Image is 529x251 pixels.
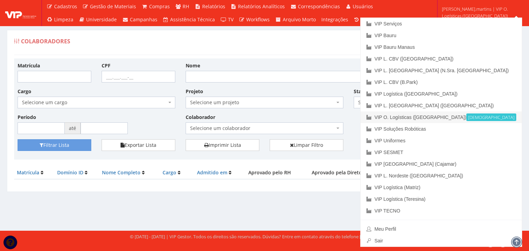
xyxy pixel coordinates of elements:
[361,65,522,76] a: VIP L. [GEOGRAPHIC_DATA] (N.Sra. [GEOGRAPHIC_DATA])
[361,18,522,30] a: VIP Serviços
[197,169,227,176] a: Admitido em
[218,13,236,26] a: TV
[361,235,522,247] a: Sair
[361,30,522,41] a: VIP Bauru
[54,16,73,23] span: Limpeza
[354,88,369,95] label: Status
[190,99,335,106] span: Selecione um projeto
[246,16,270,23] span: Workflows
[361,16,366,23] span: (0)
[358,99,419,106] span: Selecione um status
[202,3,225,10] span: Relatórios
[361,193,522,205] a: VIP Logística (Teresina)
[238,3,285,10] span: Relatórios Analíticos
[18,62,40,69] label: Matrícula
[270,139,343,151] a: Limpar Filtro
[361,76,522,88] a: VIP L. CBV (B.Park)
[361,170,522,182] a: VIP L. Nordeste ([GEOGRAPHIC_DATA])
[236,13,273,26] a: Workflows
[361,88,522,100] a: VIP Logística ([GEOGRAPHIC_DATA])
[186,114,215,121] label: Colaborador
[102,62,111,69] label: CPF
[361,41,522,53] a: VIP Bauru Manaus
[361,223,522,235] a: Meu Perfil
[239,166,300,179] th: Aprovado pelo RH
[183,3,189,10] span: RH
[186,62,200,69] label: Nome
[22,99,167,106] span: Selecione um cargo
[321,16,348,23] span: Integrações
[160,13,218,26] a: Assistência Técnica
[298,3,340,10] span: Correspondências
[466,113,516,121] small: [DEMOGRAPHIC_DATA]
[186,97,343,108] span: Selecione um projeto
[90,3,136,10] span: Gestão de Materiais
[354,97,427,108] span: Selecione um status
[120,13,160,26] a: Campanhas
[361,158,522,170] a: VIP [GEOGRAPHIC_DATA] (Cajamar)
[102,71,175,83] input: ___.___.___-__
[361,146,522,158] a: VIP SESMET
[190,125,335,132] span: Selecione um colaborador
[361,53,522,65] a: VIP L. CBV ([GEOGRAPHIC_DATA])
[163,169,176,176] a: Cargo
[57,169,83,176] a: Domínio ID
[319,13,351,26] a: Integrações
[130,233,400,240] div: © [DATE] - [DATE] | VIP Gestor. Todos os direitos são reservados. Dúvidas? Entre em contato atrav...
[361,182,522,193] a: VIP Logística (Matriz)
[21,37,70,45] span: Colaboradores
[76,13,120,26] a: Universidade
[44,13,76,26] a: Limpeza
[130,16,157,23] span: Campanhas
[361,123,522,135] a: VIP Soluções Robóticas
[351,13,370,26] a: (0)
[102,169,141,176] a: Nome Completo
[17,169,39,176] a: Matrícula
[186,88,203,95] label: Projeto
[65,122,81,134] span: até
[353,3,373,10] span: Usuários
[361,111,522,123] a: VIP O. Logísticas ([GEOGRAPHIC_DATA])[DEMOGRAPHIC_DATA]
[186,122,343,134] span: Selecione um colaborador
[86,16,117,23] span: Universidade
[18,139,91,151] button: Filtrar Lista
[361,100,522,111] a: VIP L. [GEOGRAPHIC_DATA] ([GEOGRAPHIC_DATA])
[18,97,175,108] span: Selecione um cargo
[361,135,522,146] a: VIP Uniformes
[300,166,388,179] th: Aprovado pela Diretoria RH
[186,139,259,151] a: Imprimir Lista
[442,6,520,19] span: [PERSON_NAME].martins | VIP O. Logísticas ([GEOGRAPHIC_DATA])
[228,16,234,23] span: TV
[361,205,522,217] a: VIP TECNO
[102,139,175,151] button: Exportar Lista
[5,8,36,18] img: logo
[149,3,170,10] span: Compras
[283,16,316,23] span: Arquivo Morto
[18,114,36,121] label: Período
[18,88,31,95] label: Cargo
[54,3,77,10] span: Cadastros
[272,13,319,26] a: Arquivo Morto
[170,16,215,23] span: Assistência Técnica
